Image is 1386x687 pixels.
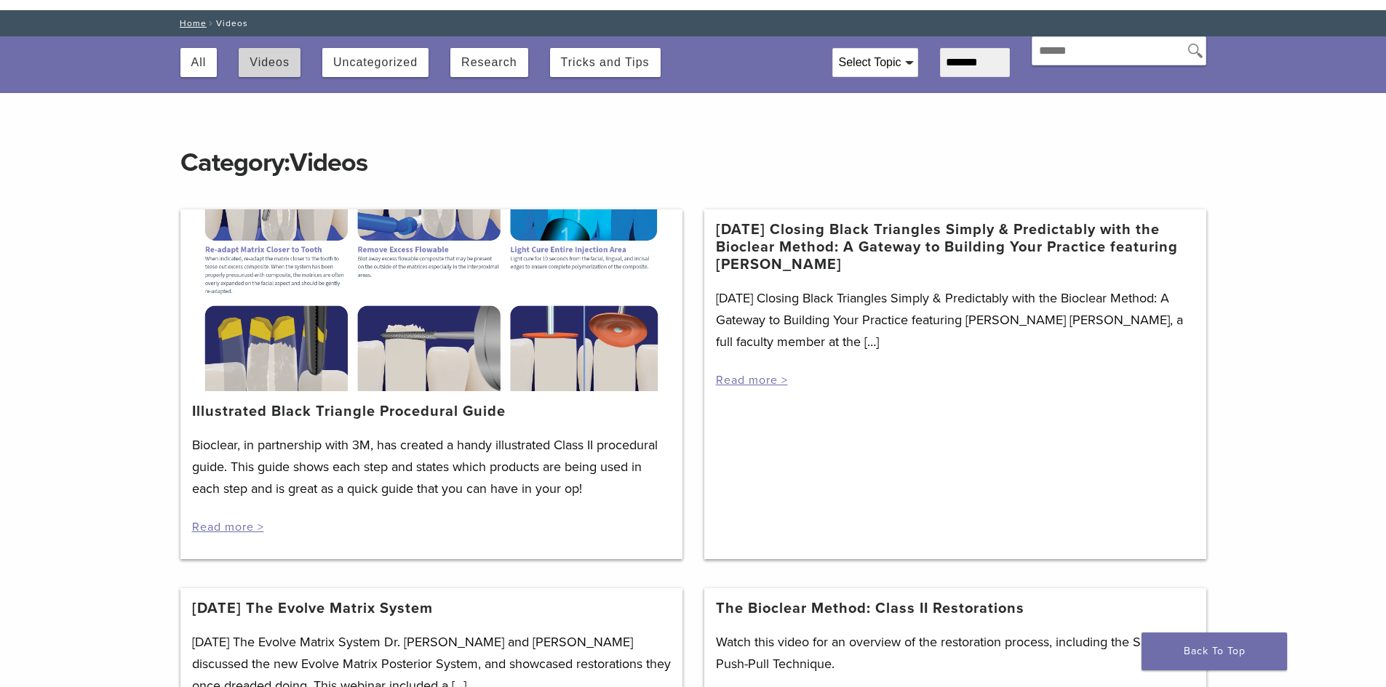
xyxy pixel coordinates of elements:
a: The Bioclear Method: Class II Restorations [716,600,1024,617]
div: Select Topic [833,49,917,76]
a: Illustrated Black Triangle Procedural Guide [192,403,506,420]
a: [DATE] The Evolve Matrix System [192,600,433,617]
button: Videos [250,48,290,77]
p: Watch this video for an overview of the restoration process, including the Spot-Weld Push-Pull Te... [716,631,1195,675]
button: All [191,48,207,77]
a: Home [175,18,207,28]
a: Read more > [716,373,788,387]
span: Videos [290,147,367,178]
button: Uncategorized [333,48,418,77]
button: Research [461,48,517,77]
nav: Videos [170,10,1217,36]
a: [DATE] Closing Black Triangles Simply & Predictably with the Bioclear Method: A Gateway to Buildi... [716,221,1195,273]
span: / [207,20,216,27]
h1: Category: [180,116,1206,180]
p: [DATE] Closing Black Triangles Simply & Predictably with the Bioclear Method: A Gateway to Buildi... [716,287,1195,353]
a: Read more > [192,520,264,534]
button: Tricks and Tips [561,48,650,77]
p: Bioclear, in partnership with 3M, has created a handy illustrated Class II procedural guide. This... [192,434,671,499]
a: Back To Top [1142,632,1287,670]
